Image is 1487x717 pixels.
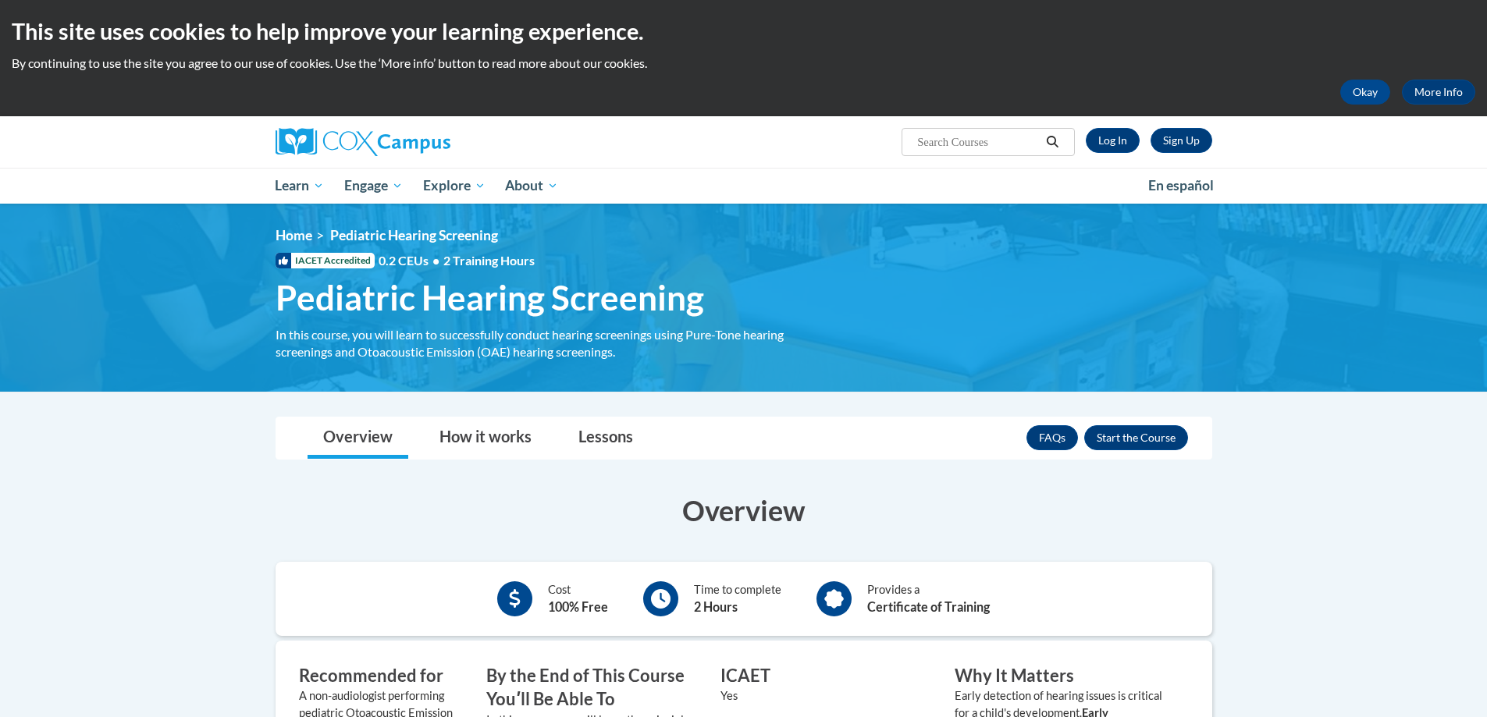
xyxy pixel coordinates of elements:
[1026,425,1078,450] a: FAQs
[720,689,738,702] value: Yes
[495,168,568,204] a: About
[1340,80,1390,105] button: Okay
[424,417,547,459] a: How it works
[308,417,408,459] a: Overview
[694,581,781,616] div: Time to complete
[423,176,486,195] span: Explore
[916,133,1041,151] input: Search Courses
[276,253,375,268] span: IACET Accredited
[694,599,738,614] b: 2 Hours
[275,176,324,195] span: Learn
[276,128,450,156] img: Cox Campus
[276,491,1212,530] h3: Overview
[1402,80,1475,105] a: More Info
[548,581,608,616] div: Cost
[1151,128,1212,153] a: Register
[432,253,439,268] span: •
[299,664,463,688] h3: Recommended for
[867,581,990,616] div: Provides a
[12,16,1475,47] h2: This site uses cookies to help improve your learning experience.
[720,664,931,688] h3: ICAET
[276,277,704,318] span: Pediatric Hearing Screening
[486,664,697,712] h3: By the End of This Course Youʹll Be Able To
[1138,169,1224,202] a: En español
[1084,425,1188,450] button: Enroll
[505,176,558,195] span: About
[1148,177,1214,193] span: En español
[344,176,403,195] span: Engage
[276,326,814,360] div: In this course, you will learn to successfully conduct hearing screenings using Pure-Tone hearing...
[563,417,649,459] a: Lessons
[379,252,535,269] span: 0.2 CEUs
[252,168,1236,204] div: Main menu
[276,128,572,156] a: Cox Campus
[548,599,608,614] b: 100% Free
[955,664,1165,688] h3: Why It Matters
[12,55,1475,72] p: By continuing to use the site you agree to our use of cookies. Use the ‘More info’ button to read...
[330,227,498,243] span: Pediatric Hearing Screening
[334,168,413,204] a: Engage
[276,227,312,243] a: Home
[1041,133,1064,151] button: Search
[867,599,990,614] b: Certificate of Training
[443,253,535,268] span: 2 Training Hours
[413,168,496,204] a: Explore
[1086,128,1140,153] a: Log In
[265,168,335,204] a: Learn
